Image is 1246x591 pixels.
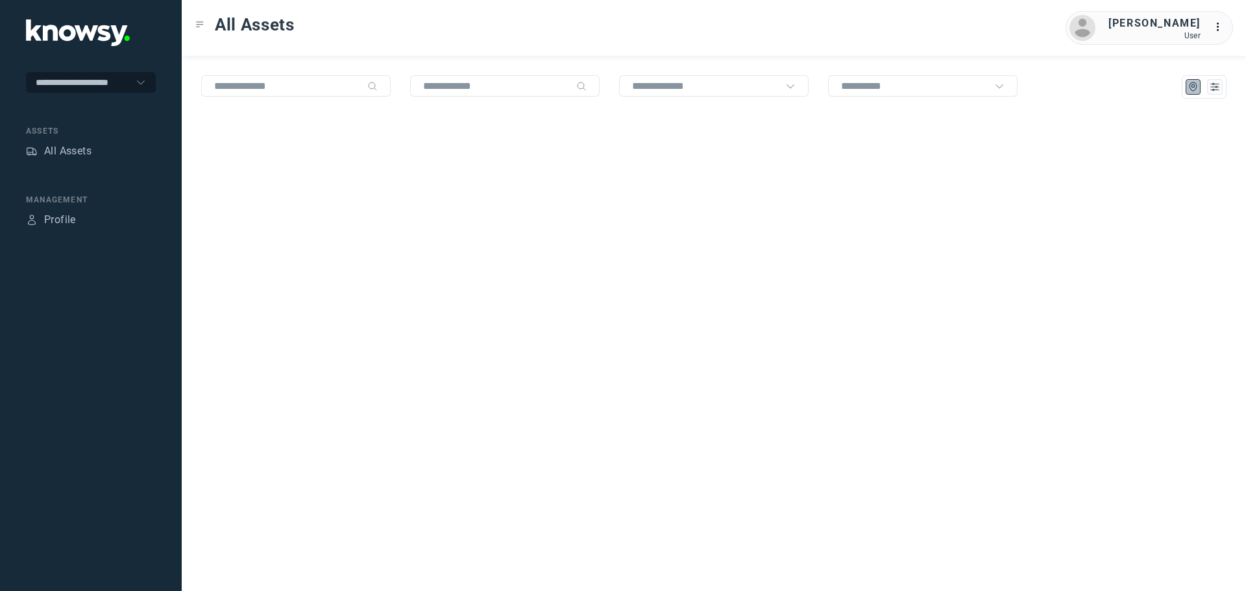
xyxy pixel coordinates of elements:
div: Map [1188,81,1199,93]
img: Application Logo [26,19,130,46]
div: User [1108,31,1201,40]
div: Profile [44,212,76,228]
div: Assets [26,145,38,157]
div: Search [576,81,587,91]
div: All Assets [44,143,92,159]
tspan: ... [1214,22,1227,32]
div: Management [26,194,156,206]
div: Search [367,81,378,91]
a: AssetsAll Assets [26,143,92,159]
div: : [1214,19,1229,35]
a: ProfileProfile [26,212,76,228]
div: Profile [26,214,38,226]
div: Assets [26,125,156,137]
span: All Assets [215,13,295,36]
div: [PERSON_NAME] [1108,16,1201,31]
div: List [1209,81,1221,93]
div: Toggle Menu [195,20,204,29]
img: avatar.png [1069,15,1095,41]
div: : [1214,19,1229,37]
